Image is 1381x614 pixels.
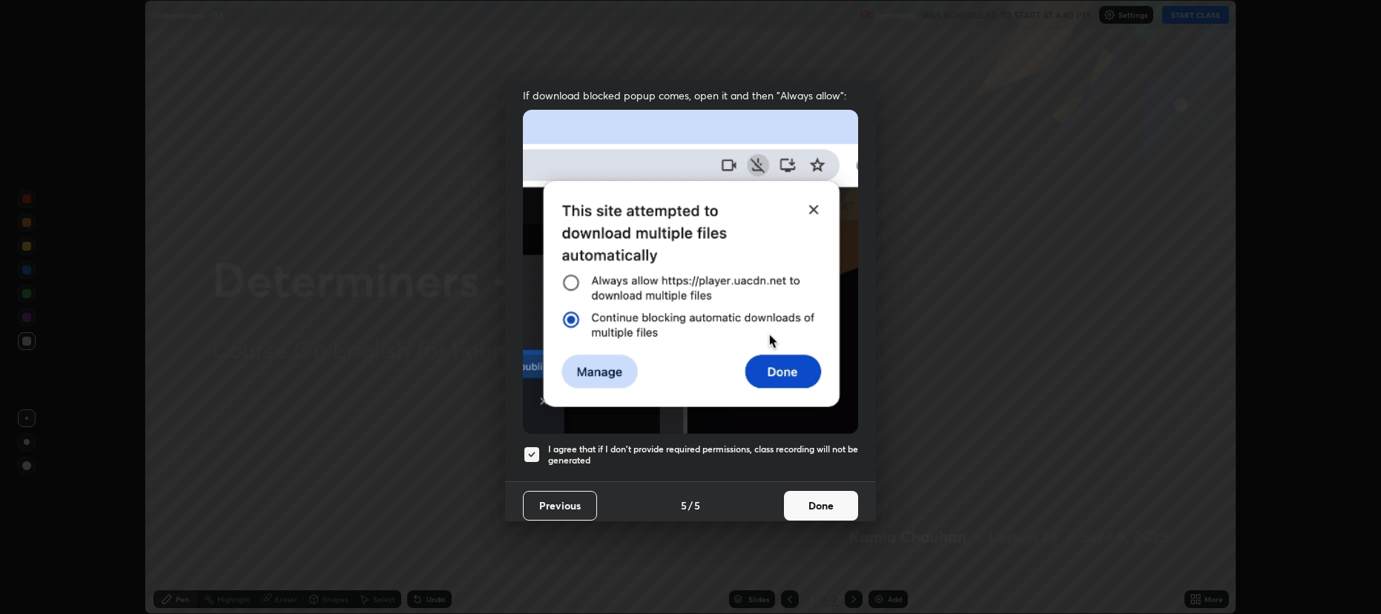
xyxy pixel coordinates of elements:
button: Previous [523,491,597,521]
h5: I agree that if I don't provide required permissions, class recording will not be generated [548,443,858,466]
h4: 5 [694,498,700,513]
h4: 5 [681,498,687,513]
button: Done [784,491,858,521]
img: downloads-permission-blocked.gif [523,110,858,434]
h4: / [688,498,693,513]
span: If download blocked popup comes, open it and then "Always allow": [523,88,858,102]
